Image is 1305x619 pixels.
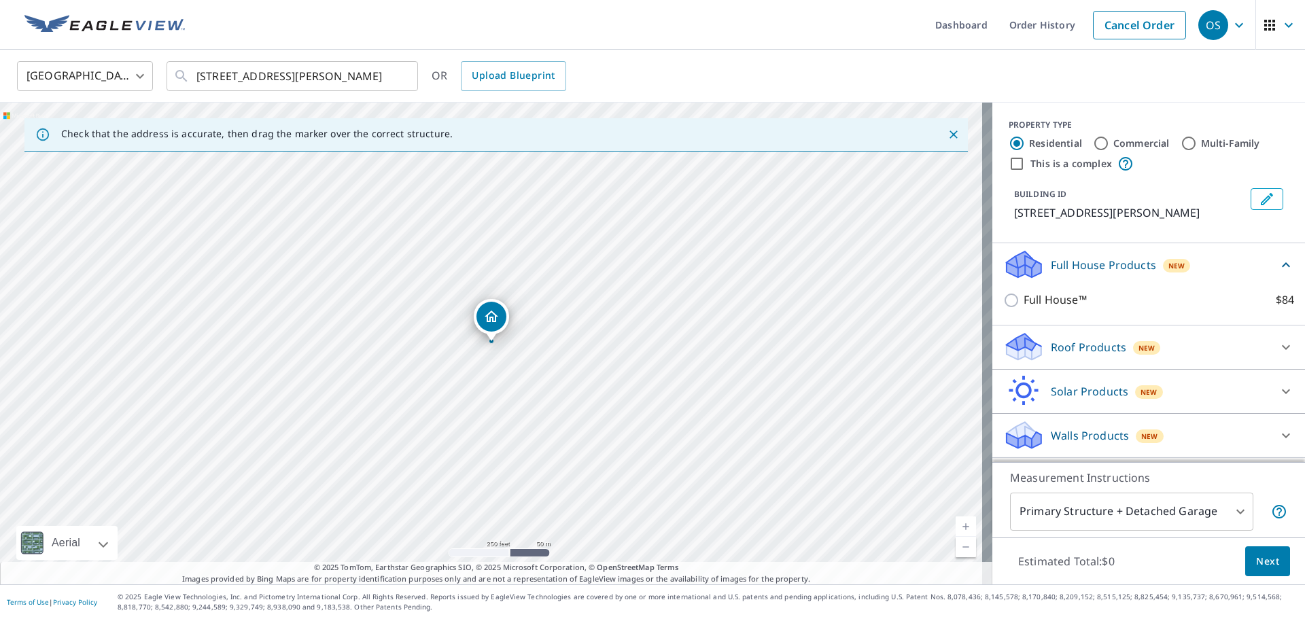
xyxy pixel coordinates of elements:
div: Full House ProductsNew [1003,249,1294,281]
div: [GEOGRAPHIC_DATA] [17,57,153,95]
a: Terms [657,562,679,572]
p: BUILDING ID [1014,188,1066,200]
p: [STREET_ADDRESS][PERSON_NAME] [1014,205,1245,221]
label: Residential [1029,137,1082,150]
label: This is a complex [1030,157,1112,171]
div: Roof ProductsNew [1003,331,1294,364]
a: Current Level 17, Zoom In [956,516,976,537]
p: Check that the address is accurate, then drag the marker over the correct structure. [61,128,453,140]
a: OpenStreetMap [597,562,654,572]
p: | [7,598,97,606]
p: $84 [1276,291,1294,308]
a: Current Level 17, Zoom Out [956,537,976,557]
label: Multi-Family [1201,137,1260,150]
div: OR [432,61,566,91]
div: PROPERTY TYPE [1009,119,1289,131]
a: Terms of Use [7,597,49,607]
button: Next [1245,546,1290,577]
span: New [1141,431,1158,442]
span: © 2025 TomTom, Earthstar Geographics SIO, © 2025 Microsoft Corporation, © [314,562,679,573]
div: Solar ProductsNew [1003,375,1294,408]
img: EV Logo [24,15,185,35]
p: Measurement Instructions [1010,470,1287,486]
div: Aerial [48,526,84,560]
div: Primary Structure + Detached Garage [1010,493,1253,531]
span: Your report will include the primary structure and a detached garage if one exists. [1271,503,1287,520]
div: Dropped pin, building 1, Residential property, 20096 Thomas Dr Bend, OR 97702 [474,299,509,341]
span: New [1138,342,1155,353]
span: Upload Blueprint [472,67,555,84]
label: Commercial [1113,137,1170,150]
input: Search by address or latitude-longitude [196,57,390,95]
p: Roof Products [1051,339,1126,355]
a: Upload Blueprint [461,61,565,91]
button: Edit building 1 [1251,188,1283,210]
a: Privacy Policy [53,597,97,607]
span: New [1168,260,1185,271]
button: Close [945,126,962,143]
div: Aerial [16,526,118,560]
p: © 2025 Eagle View Technologies, Inc. and Pictometry International Corp. All Rights Reserved. Repo... [118,592,1298,612]
p: Solar Products [1051,383,1128,400]
a: Cancel Order [1093,11,1186,39]
div: OS [1198,10,1228,40]
p: Full House Products [1051,257,1156,273]
span: New [1141,387,1158,397]
p: Estimated Total: $0 [1007,546,1126,576]
div: Walls ProductsNew [1003,419,1294,452]
p: Full House™ [1024,291,1087,308]
span: Next [1256,553,1279,570]
p: Walls Products [1051,427,1129,444]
